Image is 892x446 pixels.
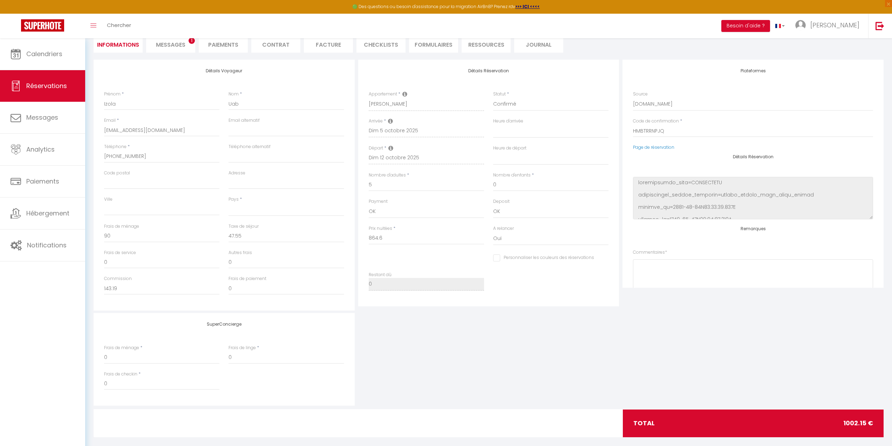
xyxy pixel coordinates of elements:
[462,35,511,53] li: Ressources
[876,21,884,30] img: logout
[104,371,137,378] label: Frais de checkin
[229,91,239,98] label: Nom
[229,144,271,150] label: Téléphone alternatif
[229,249,252,256] label: Autres frais
[633,226,873,231] h4: Remarques
[623,410,884,437] div: total
[633,68,873,73] h4: Plateformes
[104,249,136,256] label: Frais de service
[26,81,67,90] span: Réservations
[369,172,406,179] label: Nombre d'adultes
[810,21,859,29] span: [PERSON_NAME]
[21,19,64,32] img: Super Booking
[104,345,139,351] label: Frais de ménage
[156,41,185,49] span: Messages
[104,196,113,203] label: Ville
[27,241,67,249] span: Notifications
[515,4,540,9] a: >>> ICI <<<<
[356,35,406,53] li: CHECKLISTS
[493,145,526,152] label: Heure de départ
[229,275,266,282] label: Frais de paiement
[104,170,130,177] label: Code postal
[26,145,55,154] span: Analytics
[633,249,667,256] label: Commentaires
[26,113,58,122] span: Messages
[514,35,563,53] li: Journal
[26,49,62,58] span: Calendriers
[369,198,388,205] label: Payment
[102,14,136,38] a: Chercher
[843,418,873,428] span: 1002.15 €
[493,172,531,179] label: Nombre d'enfants
[369,118,383,125] label: Arrivée
[229,196,239,203] label: Pays
[795,20,806,31] img: ...
[790,14,868,38] a: ... [PERSON_NAME]
[633,91,648,98] label: Source
[369,225,392,232] label: Prix nuitées
[199,35,248,53] li: Paiements
[721,20,770,32] button: Besoin d'aide ?
[369,91,397,98] label: Appartement
[369,68,609,73] h4: Détails Réservation
[26,177,59,186] span: Paiements
[493,198,510,205] label: Deposit
[369,145,383,152] label: Départ
[94,35,143,53] li: Informations
[633,154,873,159] h4: Détails Réservation
[104,144,127,150] label: Téléphone
[229,117,260,124] label: Email alternatif
[189,38,195,44] span: 1
[26,209,69,218] span: Hébergement
[104,117,116,124] label: Email
[104,91,121,98] label: Prénom
[104,275,132,282] label: Commission
[304,35,353,53] li: Facture
[493,91,506,98] label: Statut
[229,345,256,351] label: Frais de linge
[251,35,300,53] li: Contrat
[493,225,514,232] label: A relancer
[104,322,344,327] h4: SuperConcierge
[409,35,458,53] li: FORMULAIRES
[107,21,131,29] span: Chercher
[633,144,674,150] a: Page de réservation
[104,223,139,230] label: Frais de ménage
[369,272,391,278] label: Restant dû
[229,170,245,177] label: Adresse
[104,68,344,73] h4: Détails Voyageur
[229,223,259,230] label: Taxe de séjour
[493,118,523,125] label: Heure d'arrivée
[633,118,679,125] label: Code de confirmation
